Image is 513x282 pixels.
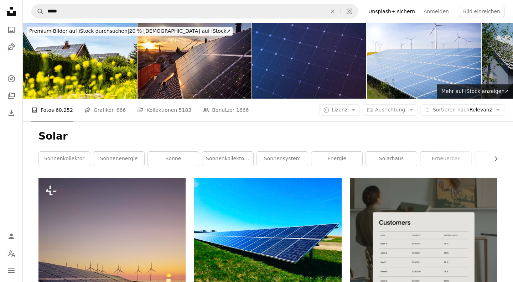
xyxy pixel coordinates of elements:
h1: Solar [38,130,497,143]
button: Sortieren nachRelevanz [420,104,504,116]
span: 20 % [DEMOGRAPHIC_DATA] auf iStock ↗ [29,28,230,34]
span: Lizenz [332,107,347,113]
a: Sonnensystem [257,152,308,166]
button: Visuelle Suche [341,5,358,18]
a: Solarhaus [366,152,417,166]
a: Sonne [148,152,199,166]
button: Sprache [4,246,19,261]
a: Mehr auf iStock anzeigen↗ [437,84,513,99]
img: Digitales Netzmuster, Solarpanel und Solarenergiekonzept [252,23,366,99]
a: erneuerbar [420,152,471,166]
span: Relevanz [433,106,492,114]
span: Sortieren nach [433,107,470,113]
a: Kollektionen [4,89,19,103]
a: Premium-Bilder auf iStock durchsuchen|20 % [DEMOGRAPHIC_DATA] auf iStock↗ [23,23,237,40]
button: Lizenz [319,104,360,116]
a: Anmelden [419,6,453,17]
a: Bisherige Downloads [4,106,19,120]
a: Sonnenkollektor [39,152,90,166]
button: Löschen [325,5,341,18]
button: Ausrichtung [363,104,418,116]
span: 1666 [236,106,249,114]
span: Premium-Bilder auf iStock durchsuchen | [29,28,129,34]
a: Entdecken [4,72,19,86]
span: 5183 [179,106,192,114]
a: blaues Solarpanel [194,230,341,236]
a: Sonnenenergie [93,152,144,166]
button: Liste nach rechts verschieben [489,152,497,166]
a: Unsplash+ sichern [364,6,419,17]
span: Ausrichtung [375,107,405,113]
a: Energie [311,152,362,166]
a: Grafiken [4,40,19,54]
a: Grafiken 666 [84,99,126,121]
a: Fotos [4,23,19,37]
a: Anmelden / Registrieren [4,229,19,244]
span: 666 [116,106,126,114]
a: Sonnenkollektoren [202,152,253,166]
img: Einfamilienhaus mit Sonnenenergie [23,23,137,99]
form: Finden Sie Bildmaterial auf der ganzen Webseite [31,4,358,19]
button: Bild einreichen [459,6,504,17]
button: Unsplash suchen [32,5,44,18]
a: Kollektionen 5183 [137,99,191,121]
button: Menü [4,263,19,278]
img: Grüner Energiepark [367,23,481,99]
span: Mehr auf iStock anzeigen ↗ [441,88,509,94]
img: Sonnenkollektoren gegen den Himmel bei Sonnenuntergang [138,23,252,99]
a: Benutzer 1666 [203,99,249,121]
